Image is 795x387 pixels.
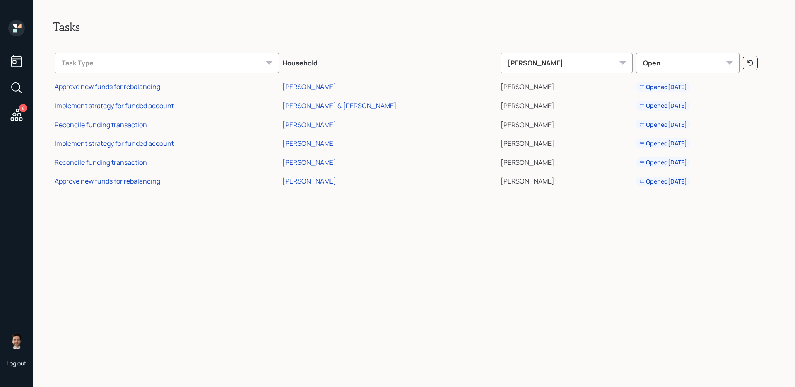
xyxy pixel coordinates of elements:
[55,53,279,73] div: Task Type
[639,177,687,186] div: Opened [DATE]
[639,121,687,129] div: Opened [DATE]
[19,104,27,112] div: 6
[639,83,687,91] div: Opened [DATE]
[282,82,336,91] div: [PERSON_NAME]
[282,177,336,186] div: [PERSON_NAME]
[55,120,147,129] div: Reconcile funding transaction
[282,139,336,148] div: [PERSON_NAME]
[55,82,160,91] div: Approve new funds for rebalancing
[639,158,687,167] div: Opened [DATE]
[639,139,687,148] div: Opened [DATE]
[501,53,633,73] div: [PERSON_NAME]
[8,333,25,349] img: jonah-coleman-headshot.png
[7,359,26,367] div: Log out
[55,177,160,186] div: Approve new funds for rebalancing
[55,158,147,167] div: Reconcile funding transaction
[499,133,634,152] td: [PERSON_NAME]
[282,101,397,110] div: [PERSON_NAME] & [PERSON_NAME]
[499,152,634,171] td: [PERSON_NAME]
[499,95,634,114] td: [PERSON_NAME]
[282,158,336,167] div: [PERSON_NAME]
[639,102,687,110] div: Opened [DATE]
[282,120,336,129] div: [PERSON_NAME]
[499,76,634,95] td: [PERSON_NAME]
[636,53,740,73] div: Open
[53,20,775,34] h2: Tasks
[55,101,174,110] div: Implement strategy for funded account
[499,171,634,190] td: [PERSON_NAME]
[281,47,499,76] th: Household
[55,139,174,148] div: Implement strategy for funded account
[499,114,634,133] td: [PERSON_NAME]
